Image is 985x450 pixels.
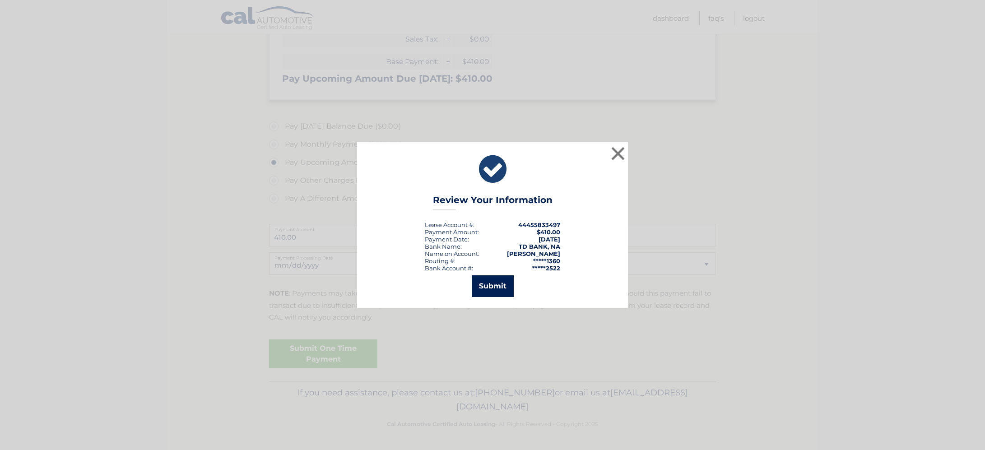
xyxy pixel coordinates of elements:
button: Submit [472,275,514,297]
h3: Review Your Information [433,195,553,210]
div: Lease Account #: [425,221,474,228]
div: Bank Account #: [425,264,473,272]
div: Routing #: [425,257,455,264]
span: [DATE] [539,236,560,243]
span: Payment Date [425,236,468,243]
strong: TD BANK, NA [519,243,560,250]
button: × [609,144,627,162]
div: Bank Name: [425,243,462,250]
div: : [425,236,469,243]
strong: [PERSON_NAME] [507,250,560,257]
div: Name on Account: [425,250,479,257]
div: Payment Amount: [425,228,479,236]
span: $410.00 [537,228,560,236]
strong: 44455833497 [518,221,560,228]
